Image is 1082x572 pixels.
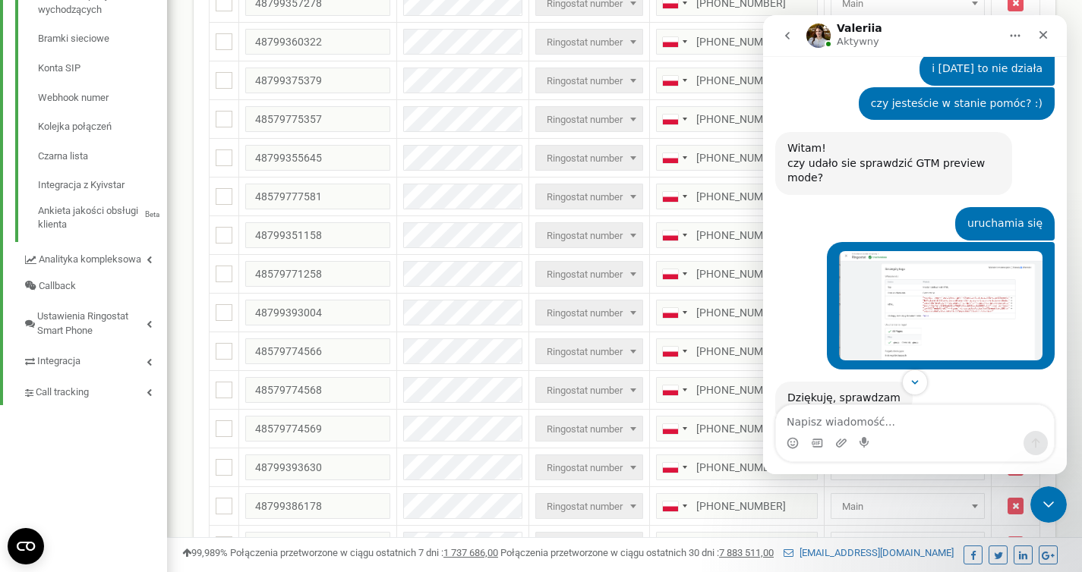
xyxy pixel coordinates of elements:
div: Telephone country code [657,146,692,170]
a: Czarna lista [38,142,167,171]
iframe: Intercom live chat [1030,486,1067,523]
a: Ankieta jakości obsługi klientaBeta [38,200,167,232]
span: Ringostat number [535,377,643,403]
input: 512 345 678 [656,184,817,209]
input: 512 345 678 [656,300,817,325]
input: 512 345 678 [656,68,817,93]
span: Ringostat number [535,416,643,442]
input: 512 345 678 [656,261,817,287]
div: Telephone country code [657,416,692,441]
span: Ringostat number [541,380,638,401]
input: 512 345 678 [656,416,817,442]
div: Telephone country code [657,223,692,247]
span: Ringostat number [541,496,638,517]
u: 7 883 511,00 [719,547,774,558]
a: Integracja z Kyivstar [38,171,167,200]
a: Integracja [23,344,167,375]
div: Telephone country code [657,533,692,557]
span: Ringostat number [541,457,638,479]
input: 512 345 678 [656,454,817,480]
span: Ringostat number [541,225,638,247]
a: [EMAIL_ADDRESS][DOMAIN_NAME] [784,547,954,558]
div: Telephone country code [657,300,692,325]
input: 512 345 678 [656,532,817,558]
input: 512 345 678 [656,29,817,55]
span: 99,989% [182,547,228,558]
span: Ringostat number [535,106,643,132]
span: Call tracking [36,385,89,400]
input: 512 345 678 [656,493,817,519]
div: Telephone country code [657,184,692,209]
input: 512 345 678 [656,145,817,171]
button: Open CMP widget [8,528,44,564]
a: Kolejka połączeń [38,112,167,142]
span: Ringostat number [535,184,643,209]
span: Ringostat number [535,222,643,248]
a: Webhook numer [38,83,167,113]
span: Ringostat number [541,419,638,440]
a: Konta SIP [38,54,167,83]
span: Ringostat number [535,68,643,93]
input: 512 345 678 [656,106,817,132]
span: Połączenia przetworzone w ciągu ostatnich 30 dni : [500,547,774,558]
span: Callback [39,279,76,294]
a: Callback [23,273,167,300]
span: Ringostat number [541,148,638,169]
div: Telephone country code [657,494,692,518]
div: Telephone country code [657,378,692,402]
input: 512 345 678 [656,222,817,248]
span: Main [836,535,979,556]
span: Ringostat number [541,32,638,53]
span: Main [831,532,985,558]
span: Ringostat number [541,264,638,285]
span: Ringostat number [535,454,643,480]
span: Ringostat number [535,29,643,55]
span: Ringostat number [541,187,638,208]
div: Telephone country code [657,107,692,131]
span: Ringostat number [535,261,643,287]
span: Ringostat number [541,71,638,92]
iframe: Intercom live chat [763,15,1067,474]
div: Telephone country code [657,339,692,363]
span: Ringostat number [541,535,638,556]
span: Integracja [37,354,80,369]
span: Analityka kompleksowa [39,253,141,267]
span: Ringostat number [535,532,643,558]
span: Main [831,493,985,519]
span: Ringostat number [541,303,638,324]
a: Bramki sieciowe [38,24,167,54]
a: Analityka kompleksowa [23,242,167,273]
span: Ustawienia Ringostat Smart Phone [37,310,147,338]
u: 1 737 686,00 [443,547,498,558]
input: 512 345 678 [656,377,817,403]
span: Połączenia przetworzone w ciągu ostatnich 7 dni : [230,547,498,558]
a: Ustawienia Ringostat Smart Phone [23,299,167,344]
input: 512 345 678 [656,338,817,364]
span: Ringostat number [535,338,643,364]
a: Call tracking [23,375,167,406]
span: Main [836,496,979,517]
